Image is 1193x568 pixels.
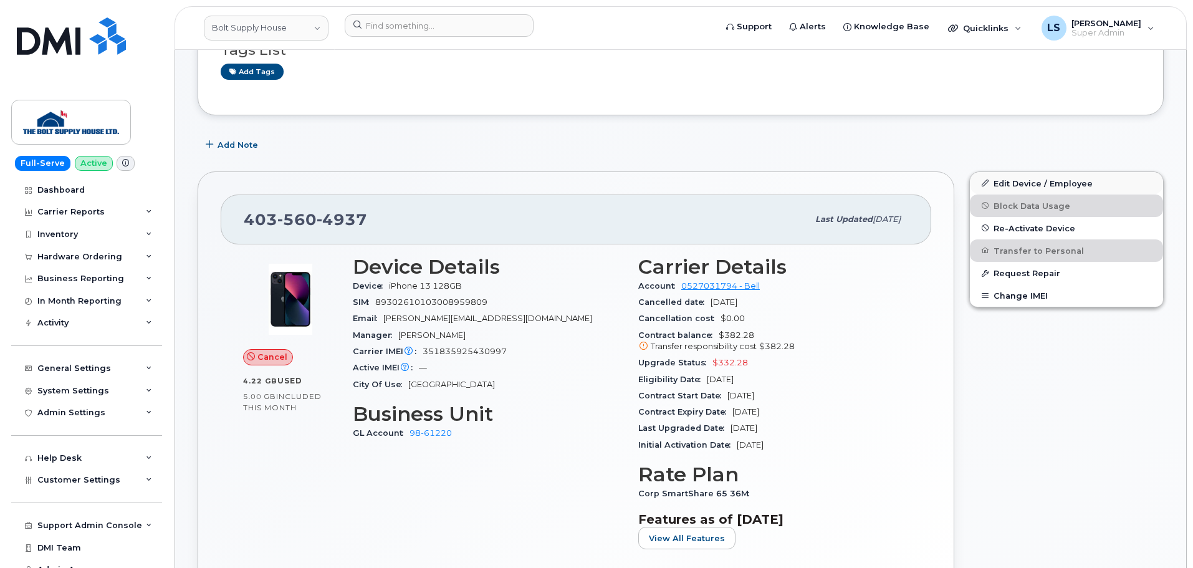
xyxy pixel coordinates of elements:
[638,297,711,307] span: Cancelled date
[800,21,826,33] span: Alerts
[353,330,398,340] span: Manager
[651,342,757,351] span: Transfer responsibility cost
[218,139,258,151] span: Add Note
[253,262,328,337] img: image20231002-3703462-1ig824h.jpeg
[638,423,731,433] span: Last Upgraded Date
[638,440,737,450] span: Initial Activation Date
[712,358,748,367] span: $332.28
[970,262,1163,284] button: Request Repair
[244,210,367,229] span: 403
[375,297,487,307] span: 89302610103008959809
[277,210,317,229] span: 560
[398,330,466,340] span: [PERSON_NAME]
[383,314,592,323] span: [PERSON_NAME][EMAIL_ADDRESS][DOMAIN_NAME]
[638,489,755,498] span: Corp SmartShare 65 36M
[353,297,375,307] span: SIM
[353,403,623,425] h3: Business Unit
[277,376,302,385] span: used
[1071,28,1141,38] span: Super Admin
[243,377,277,385] span: 4.22 GB
[638,330,719,340] span: Contract balance
[198,134,269,156] button: Add Note
[353,281,389,291] span: Device
[353,380,408,389] span: City Of Use
[970,195,1163,217] button: Block Data Usage
[707,375,734,384] span: [DATE]
[711,297,737,307] span: [DATE]
[970,172,1163,195] a: Edit Device / Employee
[873,214,901,224] span: [DATE]
[854,21,929,33] span: Knowledge Base
[243,392,322,412] span: included this month
[970,217,1163,239] button: Re-Activate Device
[638,281,681,291] span: Account
[638,330,909,353] span: $382.28
[638,375,707,384] span: Eligibility Date
[317,210,367,229] span: 4937
[408,380,495,389] span: [GEOGRAPHIC_DATA]
[353,314,383,323] span: Email
[939,16,1030,41] div: Quicklinks
[638,314,721,323] span: Cancellation cost
[1139,514,1184,559] iframe: Messenger Launcher
[780,14,835,39] a: Alerts
[963,23,1009,33] span: Quicklinks
[737,21,772,33] span: Support
[221,42,1141,58] h3: Tags List
[815,214,873,224] span: Last updated
[353,363,419,372] span: Active IMEI
[419,363,427,372] span: —
[721,314,745,323] span: $0.00
[970,284,1163,307] button: Change IMEI
[204,16,328,41] a: Bolt Supply House
[1033,16,1163,41] div: Luke Schroeder
[638,256,909,278] h3: Carrier Details
[345,14,534,37] input: Find something...
[649,532,725,544] span: View All Features
[994,223,1075,233] span: Re-Activate Device
[353,256,623,278] h3: Device Details
[717,14,780,39] a: Support
[835,14,938,39] a: Knowledge Base
[638,463,909,486] h3: Rate Plan
[638,391,727,400] span: Contract Start Date
[681,281,760,291] a: 0527031794 - Bell
[737,440,764,450] span: [DATE]
[423,347,507,356] span: 351835925430997
[243,392,276,401] span: 5.00 GB
[638,358,712,367] span: Upgrade Status
[732,407,759,416] span: [DATE]
[353,347,423,356] span: Carrier IMEI
[727,391,754,400] span: [DATE]
[1071,18,1141,28] span: [PERSON_NAME]
[759,342,795,351] span: $382.28
[1047,21,1060,36] span: LS
[389,281,462,291] span: iPhone 13 128GB
[638,407,732,416] span: Contract Expiry Date
[970,239,1163,262] button: Transfer to Personal
[410,428,452,438] a: 98-61220
[638,527,735,549] button: View All Features
[353,428,410,438] span: GL Account
[731,423,757,433] span: [DATE]
[257,351,287,363] span: Cancel
[638,512,909,527] h3: Features as of [DATE]
[221,64,284,79] a: Add tags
